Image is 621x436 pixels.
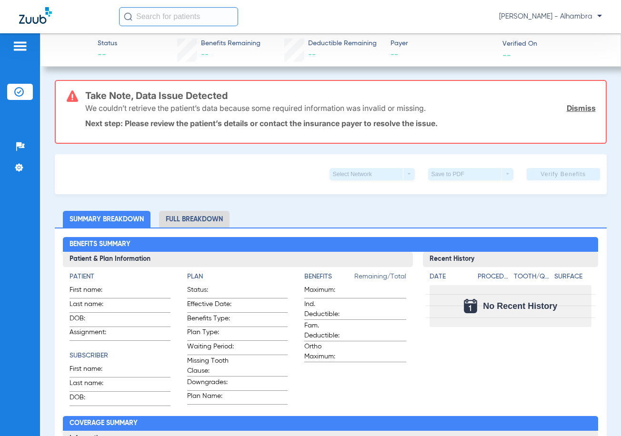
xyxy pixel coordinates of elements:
h4: Plan [187,272,288,282]
h4: Benefits [304,272,354,282]
app-breakdown-title: Tooth/Quad [514,272,551,285]
span: Plan Name: [187,391,234,404]
span: Benefits Remaining [201,39,260,49]
span: [PERSON_NAME] - Alhambra [499,12,602,21]
span: DOB: [70,393,116,406]
img: Calendar [464,299,477,313]
img: Search Icon [124,12,132,21]
span: Last name: [70,378,116,391]
h3: Recent History [423,252,598,267]
span: First name: [70,285,116,298]
h4: Patient [70,272,170,282]
span: First name: [70,364,116,377]
h4: Date [430,272,470,282]
img: Zuub Logo [19,7,52,24]
span: Plan Type: [187,327,234,340]
span: -- [201,51,209,59]
span: Ind. Deductible: [304,299,351,319]
app-breakdown-title: Benefits [304,272,354,285]
h3: Take Note, Data Issue Detected [85,91,596,100]
app-breakdown-title: Date [430,272,470,285]
h3: Patient & Plan Information [63,252,413,267]
h4: Procedure [478,272,510,282]
span: DOB: [70,314,116,327]
img: hamburger-icon [12,40,28,52]
span: Payer [391,39,494,49]
span: Last name: [70,299,116,312]
span: Maximum: [304,285,351,298]
span: -- [502,50,511,60]
span: Downgrades: [187,377,234,390]
span: Status: [187,285,234,298]
span: Benefits Type: [187,314,234,327]
li: Summary Breakdown [63,211,150,228]
li: Full Breakdown [159,211,230,228]
span: Verified On [502,39,606,49]
span: Missing Tooth Clause: [187,356,234,376]
span: -- [391,49,494,61]
span: Status [98,39,117,49]
h4: Surface [554,272,591,282]
span: Remaining/Total [354,272,406,285]
span: No Recent History [483,301,557,311]
span: Assignment: [70,327,116,340]
a: Dismiss [567,103,596,113]
p: We couldn’t retrieve the patient’s data because some required information was invalid or missing. [85,103,426,113]
span: -- [308,51,316,59]
span: Deductible Remaining [308,39,377,49]
span: Waiting Period: [187,342,234,355]
h4: Tooth/Quad [514,272,551,282]
p: Next step: Please review the patient’s details or contact the insurance payer to resolve the issue. [85,119,596,128]
span: Ortho Maximum: [304,342,351,362]
h2: Coverage Summary [63,416,598,431]
app-breakdown-title: Surface [554,272,591,285]
span: Fam. Deductible: [304,321,351,341]
h4: Subscriber [70,351,170,361]
h2: Benefits Summary [63,237,598,252]
input: Search for patients [119,7,238,26]
img: error-icon [67,90,78,102]
span: -- [98,49,117,61]
span: Effective Date: [187,299,234,312]
app-breakdown-title: Procedure [478,272,510,285]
